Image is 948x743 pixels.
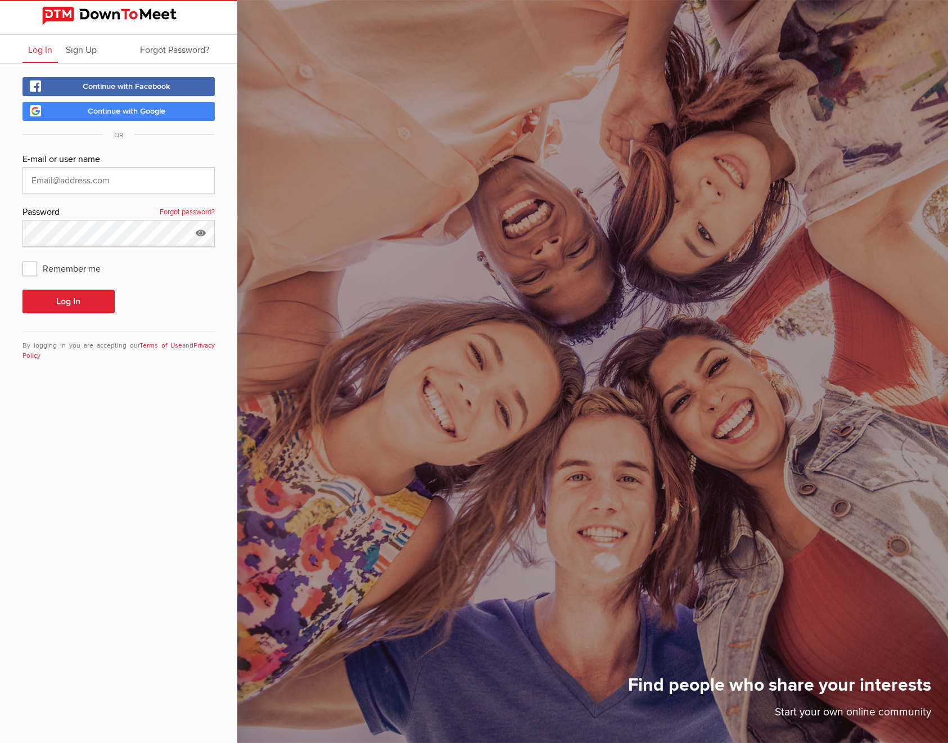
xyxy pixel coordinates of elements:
[22,258,112,278] span: Remember me
[22,331,215,361] div: By logging in you are accepting our and
[628,704,931,726] p: Start your own online community
[22,167,215,194] input: Email@address.com
[160,205,215,220] a: Forgot password?
[140,44,209,56] span: Forgot Password?
[22,290,115,313] button: Log In
[28,44,52,56] span: Log In
[22,152,215,167] div: E-mail or user name
[66,44,97,56] span: Sign Up
[139,341,182,350] a: Terms of Use
[134,35,215,63] a: Forgot Password?
[83,82,170,91] span: Continue with Facebook
[628,674,931,704] h1: Find people who share your interests
[22,35,58,63] a: Log In
[22,205,215,220] div: Password
[22,77,215,96] a: Continue with Facebook
[60,35,102,63] a: Sign Up
[42,7,195,25] img: DownToMeet
[22,102,215,121] a: Continue with Google
[88,106,165,116] span: Continue with Google
[103,131,134,139] span: OR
